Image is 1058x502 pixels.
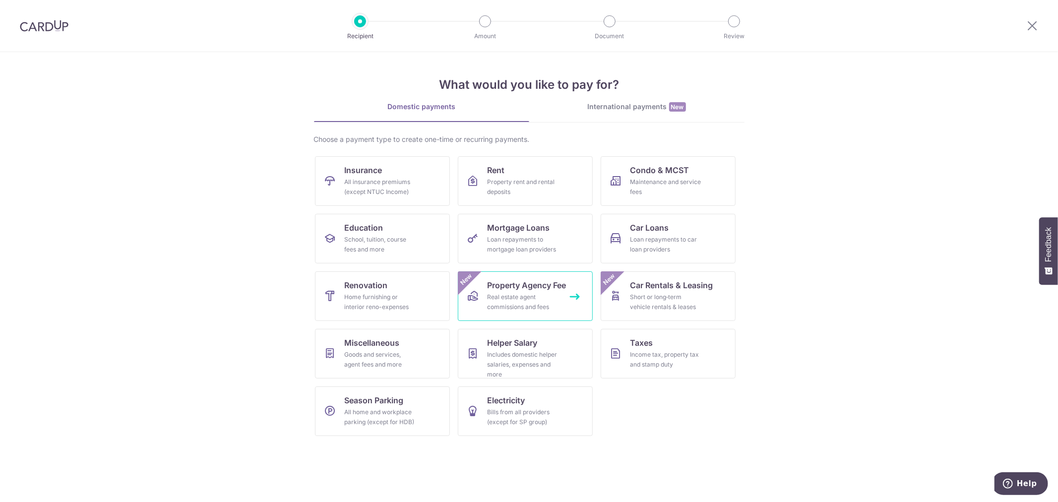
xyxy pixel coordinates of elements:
span: Feedback [1044,227,1053,262]
div: Real estate agent commissions and fees [488,292,559,312]
p: Review [697,31,771,41]
div: Goods and services, agent fees and more [345,350,416,370]
a: Property Agency FeeReal estate agent commissions and feesNew [458,271,593,321]
a: Car LoansLoan repayments to car loan providers [601,214,736,263]
iframe: Opens a widget where you can find more information [995,472,1048,497]
a: RenovationHome furnishing or interior reno-expenses [315,271,450,321]
a: Condo & MCSTMaintenance and service fees [601,156,736,206]
span: New [669,102,686,112]
span: Electricity [488,394,525,406]
a: Mortgage LoansLoan repayments to mortgage loan providers [458,214,593,263]
span: Education [345,222,383,234]
span: Rent [488,164,505,176]
h4: What would you like to pay for? [314,76,745,94]
div: Maintenance and service fees [630,177,702,197]
a: Helper SalaryIncludes domestic helper salaries, expenses and more [458,329,593,378]
a: RentProperty rent and rental deposits [458,156,593,206]
span: Mortgage Loans [488,222,550,234]
span: Car Loans [630,222,669,234]
a: ElectricityBills from all providers (except for SP group) [458,386,593,436]
div: Loan repayments to mortgage loan providers [488,235,559,254]
button: Feedback - Show survey [1039,217,1058,285]
div: All insurance premiums (except NTUC Income) [345,177,416,197]
span: Helper Salary [488,337,538,349]
span: New [601,271,617,288]
span: New [458,271,474,288]
a: TaxesIncome tax, property tax and stamp duty [601,329,736,378]
span: Season Parking [345,394,404,406]
div: International payments [529,102,745,112]
span: Property Agency Fee [488,279,566,291]
span: Renovation [345,279,388,291]
img: CardUp [20,20,68,32]
a: InsuranceAll insurance premiums (except NTUC Income) [315,156,450,206]
span: Car Rentals & Leasing [630,279,713,291]
div: Bills from all providers (except for SP group) [488,407,559,427]
span: Miscellaneous [345,337,400,349]
span: Insurance [345,164,382,176]
div: School, tuition, course fees and more [345,235,416,254]
div: Domestic payments [314,102,529,112]
div: Property rent and rental deposits [488,177,559,197]
p: Recipient [323,31,397,41]
span: Condo & MCST [630,164,689,176]
div: Loan repayments to car loan providers [630,235,702,254]
a: MiscellaneousGoods and services, agent fees and more [315,329,450,378]
a: Season ParkingAll home and workplace parking (except for HDB) [315,386,450,436]
div: Home furnishing or interior reno-expenses [345,292,416,312]
div: Choose a payment type to create one-time or recurring payments. [314,134,745,144]
div: All home and workplace parking (except for HDB) [345,407,416,427]
div: Income tax, property tax and stamp duty [630,350,702,370]
a: EducationSchool, tuition, course fees and more [315,214,450,263]
span: Taxes [630,337,653,349]
a: Car Rentals & LeasingShort or long‑term vehicle rentals & leasesNew [601,271,736,321]
p: Amount [448,31,522,41]
div: Short or long‑term vehicle rentals & leases [630,292,702,312]
p: Document [573,31,646,41]
div: Includes domestic helper salaries, expenses and more [488,350,559,379]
